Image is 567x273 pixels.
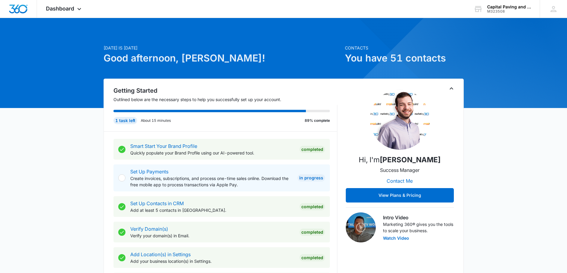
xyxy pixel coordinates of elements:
p: About 15 minutes [141,118,171,123]
div: account name [487,4,531,9]
p: 89% complete [305,118,330,123]
img: Intro Video [346,212,376,242]
a: Smart Start Your Brand Profile [130,143,197,149]
strong: [PERSON_NAME] [380,155,441,164]
button: View Plans & Pricing [346,188,454,202]
div: Completed [300,229,325,236]
p: [DATE] is [DATE] [104,45,341,51]
p: Verify your domain(s) in Email. [130,232,295,239]
h2: Getting Started [113,86,337,95]
p: Quickly populate your Brand Profile using our AI-powered tool. [130,150,295,156]
div: Completed [300,146,325,153]
a: Add Location(s) in Settings [130,251,191,257]
p: Add at least 5 contacts in [GEOGRAPHIC_DATA]. [130,207,295,213]
a: Set Up Contacts in CRM [130,200,184,206]
p: Contacts [345,45,464,51]
p: Outlined below are the necessary steps to help you successfully set up your account. [113,96,337,103]
div: In Progress [297,174,325,181]
div: Completed [300,254,325,261]
p: Create invoices, subscriptions, and process one-time sales online. Download the free mobile app t... [130,175,293,188]
p: Hi, I'm [359,154,441,165]
div: account id [487,9,531,13]
a: Set Up Payments [130,169,168,175]
h3: Intro Video [383,214,454,221]
span: Dashboard [46,5,74,12]
button: Toggle Collapse [448,85,455,92]
button: Watch Video [383,236,409,240]
p: Marketing 360® gives you the tools to scale your business. [383,221,454,234]
p: Success Manager [380,166,420,174]
img: Nathan Hoover [370,90,430,150]
div: Completed [300,203,325,210]
a: Verify Domain(s) [130,226,168,232]
button: Contact Me [381,174,419,188]
h1: You have 51 contacts [345,51,464,65]
p: Add your business location(s) in Settings. [130,258,295,264]
div: 1 task left [113,117,137,124]
h1: Good afternoon, [PERSON_NAME]! [104,51,341,65]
